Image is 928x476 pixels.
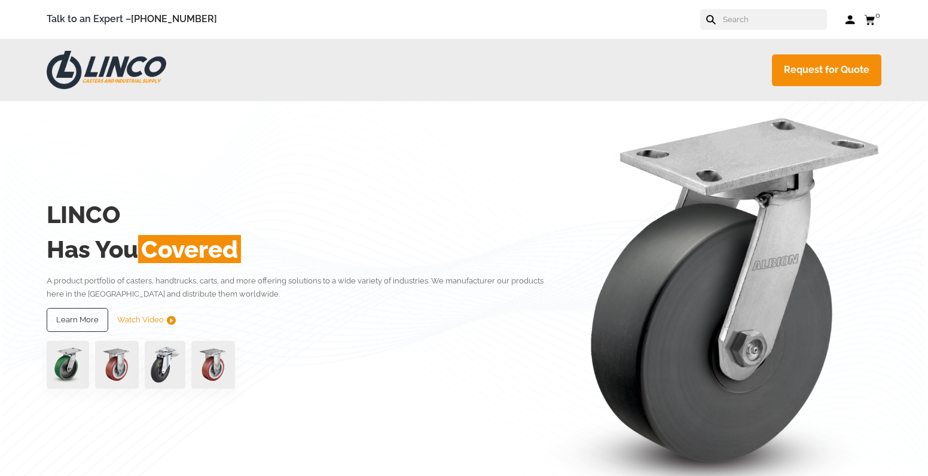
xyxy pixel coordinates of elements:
img: lvwpp200rst849959jpg-30522-removebg-preview-1.png [145,341,185,389]
h2: Has You [47,232,546,267]
a: Log in [845,14,855,26]
a: [PHONE_NUMBER] [131,13,217,25]
a: Watch Video [117,308,176,332]
p: A product portfolio of casters, handtrucks, carts, and more offering solutions to a wide variety ... [47,274,546,300]
a: Request for Quote [772,54,881,86]
img: subtract.png [167,316,176,325]
a: Learn More [47,308,108,332]
input: Search [722,9,827,30]
span: 0 [875,11,880,20]
img: LINCO CASTERS & INDUSTRIAL SUPPLY [47,51,166,89]
img: capture-59611-removebg-preview-1.png [95,341,139,389]
img: capture-59611-removebg-preview-1.png [191,341,235,389]
span: Talk to an Expert – [47,11,217,28]
img: pn3orx8a-94725-1-1-.png [47,341,89,389]
span: Covered [138,235,241,263]
a: 0 [864,12,881,27]
h2: LINCO [47,197,546,232]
